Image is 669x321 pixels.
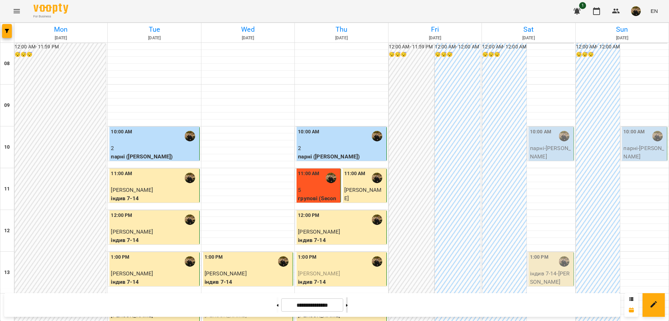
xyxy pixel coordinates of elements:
[298,228,340,235] span: [PERSON_NAME]
[435,51,480,58] h6: 😴😴😴
[298,270,340,277] span: [PERSON_NAME]
[111,236,198,244] p: індив 7-14
[576,51,620,58] h6: 😴😴😴
[389,43,434,51] h6: 12:00 AM - 11:59 PM
[372,173,382,183] img: Ферманюк Дарина
[4,185,10,193] h6: 11
[15,35,106,41] h6: [DATE]
[15,43,106,51] h6: 12:00 AM - 11:59 PM
[577,35,668,41] h6: [DATE]
[372,214,382,225] img: Ферманюк Дарина
[344,170,366,178] label: 11:00 AM
[651,7,658,15] span: EN
[111,253,129,261] label: 1:00 PM
[372,256,382,267] img: Ферманюк Дарина
[530,253,548,261] label: 1:00 PM
[205,270,247,277] span: [PERSON_NAME]
[298,152,385,161] p: парні ([PERSON_NAME])
[111,270,153,277] span: [PERSON_NAME]
[530,128,551,136] label: 10:00 AM
[648,5,661,17] button: EN
[4,227,10,235] h6: 12
[111,170,132,178] label: 11:00 AM
[298,236,385,244] p: індив 7-14
[202,24,293,35] h6: Wed
[33,14,68,19] span: For Business
[205,253,223,261] label: 1:00 PM
[111,194,198,203] p: індив 7-14
[4,143,10,151] h6: 10
[185,131,195,141] img: Ферманюк Дарина
[111,152,198,161] p: парні ([PERSON_NAME])
[530,269,572,286] p: індив 7-14 - [PERSON_NAME]
[652,131,663,141] img: Ферманюк Дарина
[579,2,586,9] span: 1
[298,253,316,261] label: 1:00 PM
[631,6,641,16] img: 30463036ea563b2b23a8b91c0e98b0e0.jpg
[4,60,10,68] h6: 08
[482,43,526,51] h6: 12:00 AM - 12:00 AM
[623,144,666,160] p: парні - [PERSON_NAME]
[202,35,293,41] h6: [DATE]
[435,43,480,51] h6: 12:00 AM - 12:00 AM
[296,35,387,41] h6: [DATE]
[298,170,319,178] label: 11:00 AM
[8,3,25,19] button: Menu
[15,24,106,35] h6: Mon
[298,186,339,194] p: 5
[109,24,200,35] h6: Tue
[109,35,200,41] h6: [DATE]
[483,24,574,35] h6: Sat
[298,194,339,219] p: групові (Secondaries summer club 1)
[185,173,195,183] img: Ферманюк Дарина
[559,256,569,267] img: Ферманюк Дарина
[326,173,336,183] img: Ферманюк Дарина
[372,131,382,141] img: Ферманюк Дарина
[577,24,668,35] h6: Sun
[623,128,645,136] label: 10:00 AM
[111,187,153,193] span: [PERSON_NAME]
[389,51,434,58] h6: 😴😴😴
[278,256,289,267] img: Ферманюк Дарина
[111,228,153,235] span: [PERSON_NAME]
[298,144,385,152] p: 2
[344,187,382,202] span: [PERSON_NAME]
[298,212,319,219] label: 12:00 PM
[4,102,10,109] h6: 09
[111,144,198,152] p: 2
[483,35,574,41] h6: [DATE]
[296,24,387,35] h6: Thu
[344,202,385,211] p: індив 7-14
[482,51,526,58] h6: 😴😴😴
[111,278,198,286] p: індив 7-14
[298,128,319,136] label: 10:00 AM
[559,131,569,141] img: Ферманюк Дарина
[390,35,480,41] h6: [DATE]
[185,256,195,267] img: Ферманюк Дарина
[298,278,385,286] p: індив 7-14
[111,212,132,219] label: 12:00 PM
[33,3,68,14] img: Voopty Logo
[111,128,132,136] label: 10:00 AM
[576,43,620,51] h6: 12:00 AM - 12:00 AM
[390,24,480,35] h6: Fri
[530,144,572,160] p: парні - [PERSON_NAME]
[205,278,291,286] p: індив 7-14
[4,269,10,276] h6: 13
[185,214,195,225] img: Ферманюк Дарина
[15,51,106,58] h6: 😴😴😴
